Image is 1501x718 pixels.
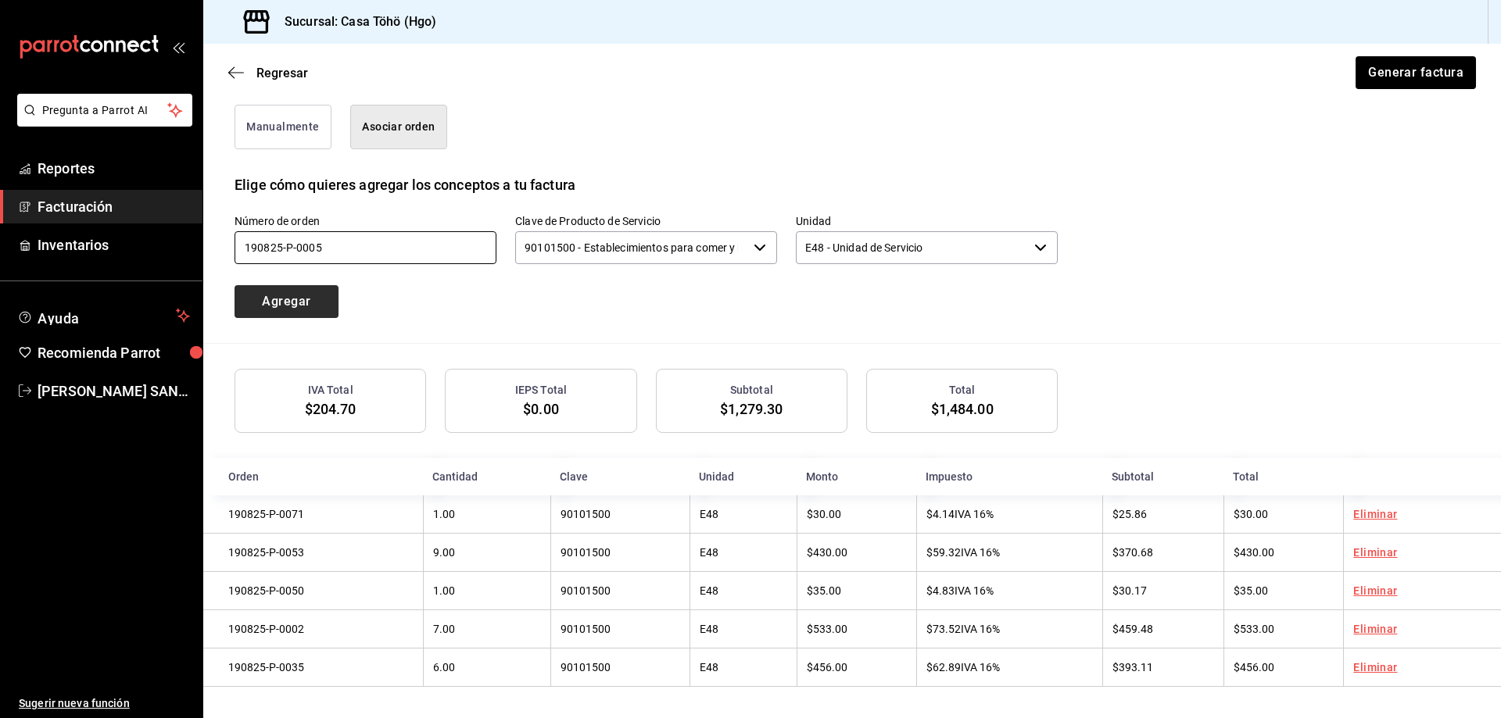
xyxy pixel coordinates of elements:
[916,458,1102,495] th: Impuesto
[235,215,496,226] label: Número de orden
[690,534,797,572] td: E48
[796,231,1028,264] input: Elige una opción
[433,546,455,559] span: 9.00
[807,546,847,559] span: $430.00
[926,661,961,673] span: $62.89
[38,158,190,179] span: Reportes
[203,495,423,534] td: 190825-P-0071
[1356,56,1476,89] button: Generar factura
[1353,584,1397,597] a: Eliminar
[203,572,423,610] td: 190825-P-0050
[807,508,841,520] span: $30.00
[690,495,797,534] td: E48
[305,401,356,417] span: $204.70
[1353,508,1397,520] a: Eliminar
[1353,623,1397,635] a: Eliminar
[550,534,689,572] td: 90101500
[690,610,797,648] td: E48
[1112,546,1153,559] span: $370.68
[1234,623,1274,635] span: $533.00
[203,610,423,648] td: 190825-P-0002
[19,695,190,712] span: Sugerir nueva función
[433,584,455,597] span: 1.00
[1234,584,1268,597] span: $35.00
[1112,508,1147,520] span: $25.86
[807,584,841,597] span: $35.00
[17,94,192,127] button: Pregunta a Parrot AI
[515,382,567,398] h3: IEPS Total
[550,648,689,687] td: 90101500
[797,458,916,495] th: Monto
[38,380,190,402] span: [PERSON_NAME] SAN [PERSON_NAME]
[235,174,575,195] div: Elige cómo quieres agregar los conceptos a tu factura
[690,458,797,495] th: Unidad
[235,231,496,264] input: 000000-P-0000
[926,623,961,635] span: $73.52
[433,661,455,673] span: 6.00
[203,648,423,687] td: 190825-P-0035
[433,623,455,635] span: 7.00
[807,623,847,635] span: $533.00
[730,382,773,398] h3: Subtotal
[11,113,192,130] a: Pregunta a Parrot AI
[172,41,184,53] button: open_drawer_menu
[720,401,783,417] span: $1,279.30
[926,546,961,559] span: $59.32
[807,661,847,673] span: $456.00
[523,401,559,417] span: $0.00
[235,285,339,318] button: Agregar
[1234,508,1268,520] span: $30.00
[796,215,1058,226] label: Unidad
[38,306,170,325] span: Ayuda
[1112,584,1147,597] span: $30.17
[916,572,1102,610] td: IVA 16%
[515,231,747,264] input: Elige una opción
[690,648,797,687] td: E48
[550,495,689,534] td: 90101500
[38,234,190,255] span: Inventarios
[1112,623,1153,635] span: $459.48
[423,458,550,495] th: Cantidad
[350,105,447,149] button: Asociar orden
[1353,546,1397,559] a: Eliminar
[235,105,331,149] button: Manualmente
[38,196,190,217] span: Facturación
[203,534,423,572] td: 190825-P-0053
[949,382,976,398] h3: Total
[550,572,689,610] td: 90101500
[38,342,190,363] span: Recomienda Parrot
[42,102,168,119] span: Pregunta a Parrot AI
[916,495,1102,534] td: IVA 16%
[931,401,994,417] span: $1,484.00
[550,458,689,495] th: Clave
[916,534,1102,572] td: IVA 16%
[272,13,436,31] h3: Sucursal: Casa Töhö (Hgo)
[926,508,955,520] span: $4.14
[308,382,353,398] h3: IVA Total
[1234,546,1274,559] span: $430.00
[1223,458,1343,495] th: Total
[256,66,308,80] span: Regresar
[515,215,777,226] label: Clave de Producto de Servicio
[916,610,1102,648] td: IVA 16%
[203,458,423,495] th: Orden
[690,572,797,610] td: E48
[1234,661,1274,673] span: $456.00
[926,584,955,597] span: $4.83
[433,508,455,520] span: 1.00
[1353,661,1397,673] a: Eliminar
[1102,458,1223,495] th: Subtotal
[1112,661,1153,673] span: $393.11
[550,610,689,648] td: 90101500
[916,648,1102,687] td: IVA 16%
[228,66,308,80] button: Regresar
